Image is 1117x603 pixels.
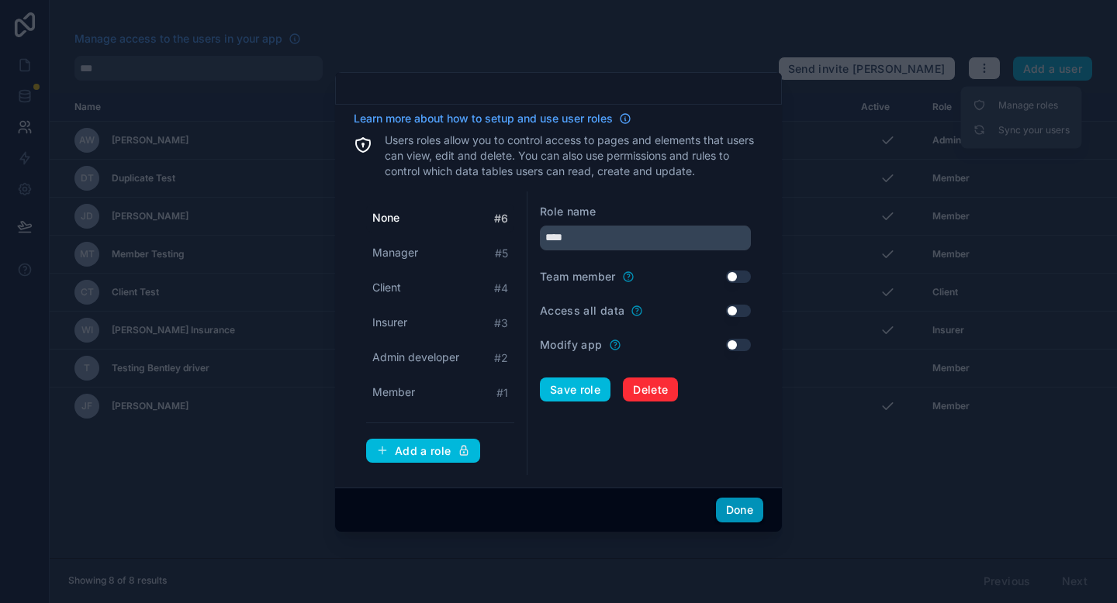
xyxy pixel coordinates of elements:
label: Modify app [540,337,603,353]
span: # 5 [495,246,508,261]
span: None [372,210,399,226]
span: Client [372,280,401,295]
span: Manager [372,245,418,260]
div: Add a role [376,444,470,458]
span: # 3 [494,315,508,331]
span: Learn more about how to setup and use user roles [354,111,613,126]
button: Delete [623,377,678,402]
span: Delete [633,383,668,397]
a: Learn more about how to setup and use user roles [354,111,631,126]
label: Role name [540,204,596,219]
span: Member [372,384,415,400]
button: Add a role [366,439,480,463]
button: Save role [540,377,610,402]
span: Insurer [372,315,407,330]
button: Done [716,498,763,522]
label: Team member [540,269,616,284]
span: # 6 [494,211,508,226]
span: Admin developer [372,350,459,365]
span: # 1 [496,385,508,401]
p: Users roles allow you to control access to pages and elements that users can view, edit and delet... [385,133,763,179]
label: Access all data [540,303,624,319]
span: # 2 [494,350,508,366]
span: # 4 [494,281,508,296]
